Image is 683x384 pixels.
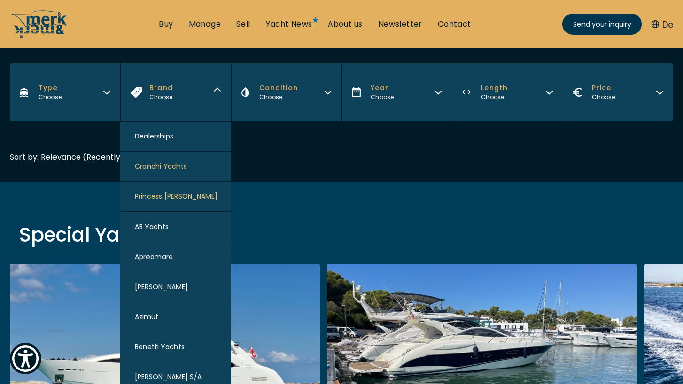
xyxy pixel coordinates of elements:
[38,83,62,93] span: Type
[120,212,231,242] button: AB Yachts
[371,93,394,102] div: Choose
[592,93,615,102] div: Choose
[573,19,631,30] span: Send your inquiry
[10,63,120,121] button: Type
[135,161,187,171] span: Cranchi Yachts
[652,18,673,31] button: De
[371,83,394,93] span: Year
[120,302,231,332] button: Azimut
[266,19,312,30] a: Yacht News
[135,252,173,262] span: Apreamare
[149,93,173,102] div: Choose
[10,343,41,374] button: Show Accessibility Preferences
[481,93,508,102] div: Choose
[328,19,363,30] a: About us
[135,342,185,352] span: Benetti Yachts
[159,19,173,30] a: Buy
[135,282,188,292] span: [PERSON_NAME]
[149,83,173,93] span: Brand
[259,83,298,93] span: Condition
[120,182,231,212] button: Princess [PERSON_NAME]
[378,19,422,30] a: Newsletter
[259,93,298,102] div: Choose
[341,63,452,121] button: Year
[120,152,231,182] button: Cranchi Yachts
[592,83,615,93] span: Price
[236,19,250,30] a: Sell
[120,122,231,152] div: Dealerships
[135,222,169,232] span: AB Yachts
[120,63,231,121] button: Brand
[135,191,217,201] span: Princess [PERSON_NAME]
[135,312,158,322] span: Azimut
[10,151,150,163] div: Sort by: Relevance (Recently added)
[438,19,471,30] a: Contact
[120,242,231,272] button: Apreamare
[120,272,231,302] button: [PERSON_NAME]
[452,63,562,121] button: Length
[481,83,508,93] span: Length
[189,19,221,30] a: Manage
[562,14,642,35] a: Send your inquiry
[231,63,341,121] button: Condition
[135,372,202,382] span: [PERSON_NAME] S/A
[120,332,231,362] button: Benetti Yachts
[563,63,673,121] button: Price
[38,93,62,102] div: Choose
